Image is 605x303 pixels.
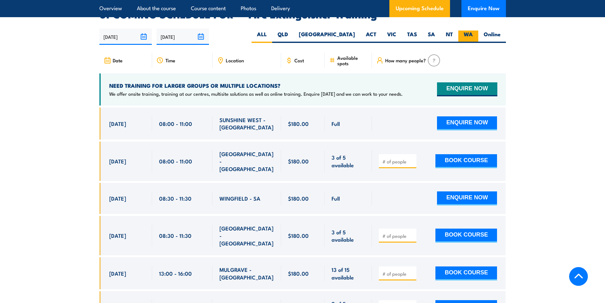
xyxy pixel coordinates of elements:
label: SA [422,31,440,43]
input: # of people [382,233,414,239]
span: $180.00 [288,195,309,202]
label: ALL [252,31,272,43]
span: [DATE] [109,232,126,239]
label: QLD [272,31,293,43]
button: BOOK COURSE [435,266,497,280]
span: $180.00 [288,232,309,239]
span: [GEOGRAPHIC_DATA] - [GEOGRAPHIC_DATA] [219,150,274,172]
span: 08:30 - 11:30 [159,195,192,202]
span: 08:30 - 11:30 [159,232,192,239]
span: Full [332,195,340,202]
span: $180.00 [288,157,309,165]
button: ENQUIRE NOW [437,82,497,96]
span: $180.00 [288,120,309,127]
label: WA [458,31,478,43]
span: SUNSHINE WEST - [GEOGRAPHIC_DATA] [219,116,274,131]
label: TAS [402,31,422,43]
input: # of people [382,271,414,277]
span: 13:00 - 16:00 [159,270,192,277]
span: 13 of 15 available [332,266,365,281]
button: ENQUIRE NOW [437,191,497,205]
label: NT [440,31,458,43]
span: [DATE] [109,270,126,277]
button: BOOK COURSE [435,229,497,243]
span: Available spots [337,55,367,66]
span: How many people? [385,58,426,63]
label: Online [478,31,506,43]
span: [DATE] [109,195,126,202]
span: MULGRAVE - [GEOGRAPHIC_DATA] [219,266,274,281]
span: WINGFIELD - SA [219,195,260,202]
span: [DATE] [109,120,126,127]
span: $180.00 [288,270,309,277]
h2: UPCOMING SCHEDULE FOR - "Fire Extinguisher Training" [99,10,506,18]
span: Full [332,120,340,127]
span: [DATE] [109,157,126,165]
input: From date [99,29,152,45]
span: Location [226,58,244,63]
span: Time [165,58,175,63]
h4: NEED TRAINING FOR LARGER GROUPS OR MULTIPLE LOCATIONS? [109,82,403,89]
input: # of people [382,158,414,165]
span: Date [113,58,123,63]
input: To date [157,29,209,45]
span: 3 of 5 available [332,228,365,243]
span: Cost [294,58,304,63]
span: [GEOGRAPHIC_DATA] - [GEOGRAPHIC_DATA] [219,224,274,247]
span: 3 of 5 available [332,154,365,169]
span: 08:00 - 11:00 [159,157,192,165]
p: We offer onsite training, training at our centres, multisite solutions as well as online training... [109,91,403,97]
button: BOOK COURSE [435,154,497,168]
label: ACT [360,31,382,43]
label: VIC [382,31,402,43]
label: [GEOGRAPHIC_DATA] [293,31,360,43]
span: 08:00 - 11:00 [159,120,192,127]
button: ENQUIRE NOW [437,116,497,130]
